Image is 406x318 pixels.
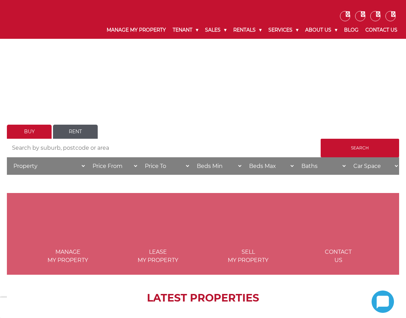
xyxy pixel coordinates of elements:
a: Blog [341,21,362,39]
a: Manage my Property Managemy Property [23,220,112,263]
a: Rentals [230,21,265,39]
span: Manage my Property [23,248,112,264]
h1: LET'S FIND YOUR HOME [7,95,399,107]
img: Noonan Real Estate Agency [5,11,63,27]
img: Sell my property [227,203,269,245]
a: Rent [53,125,98,139]
img: Manage my Property [47,203,88,245]
a: Lease my property Leasemy Property [114,220,202,263]
span: Contact Us [294,248,383,264]
img: Lease my property [137,203,179,245]
a: Services [265,21,302,39]
span: Sell my Property [204,248,292,264]
a: Sales [202,21,230,39]
a: Buy [7,125,52,139]
a: ICONS ContactUs [294,220,383,263]
a: Contact Us [362,21,401,39]
input: Search [321,139,399,157]
a: Manage My Property [103,21,169,39]
a: Tenant [169,21,202,39]
img: ICONS [318,203,359,245]
a: Sell my property Sellmy Property [204,220,292,263]
h2: LATEST PROPERTIES [24,292,382,304]
span: Lease my Property [114,248,202,264]
a: About Us [302,21,341,39]
input: Search by suburb, postcode or area [7,139,321,157]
